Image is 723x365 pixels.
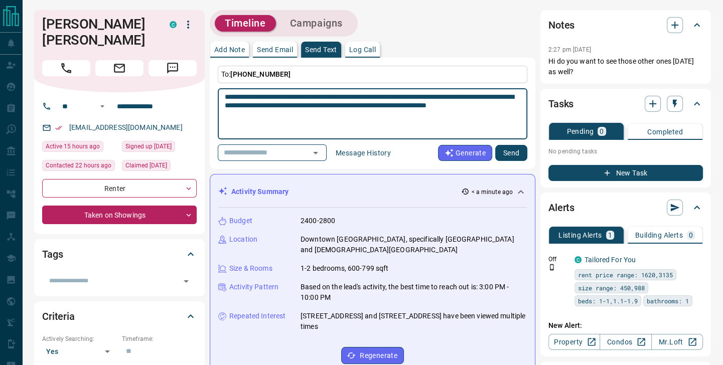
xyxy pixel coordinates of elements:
p: Building Alerts [635,232,683,239]
span: Email [95,60,143,76]
span: Call [42,60,90,76]
p: Pending [566,128,594,135]
p: Budget [229,216,252,226]
p: No pending tasks [548,144,703,159]
p: New Alert: [548,320,703,331]
div: condos.ca [170,21,177,28]
div: Criteria [42,304,197,328]
span: beds: 1-1,1.1-1.9 [578,296,638,306]
p: 2:27 pm [DATE] [548,46,591,53]
span: bathrooms: 1 [647,296,689,306]
p: Log Call [349,46,376,53]
span: Message [149,60,197,76]
span: [PHONE_NUMBER] [230,70,291,78]
span: Signed up [DATE] [125,141,172,151]
p: Downtown [GEOGRAPHIC_DATA], specifically [GEOGRAPHIC_DATA] and [DEMOGRAPHIC_DATA][GEOGRAPHIC_DATA] [301,234,527,255]
div: condos.ca [574,256,582,263]
p: 1-2 bedrooms, 600-799 sqft [301,263,388,274]
button: Open [96,100,108,112]
p: Completed [647,128,683,135]
p: Actively Searching: [42,334,117,343]
h2: Notes [548,17,574,33]
div: Fri Aug 15 2025 [42,160,117,174]
h2: Tags [42,246,63,262]
span: Claimed [DATE] [125,160,167,170]
p: Listing Alerts [558,232,602,239]
div: Tasks [548,92,703,116]
div: Tags [42,242,197,266]
button: Open [179,274,193,288]
div: Wed Apr 23 2025 [122,160,197,174]
p: Activity Pattern [229,282,278,292]
span: Contacted 22 hours ago [46,160,111,170]
p: Send Text [305,46,337,53]
a: Condos [600,334,651,350]
div: Alerts [548,196,703,220]
h2: Alerts [548,200,574,216]
button: Timeline [215,15,276,32]
div: Renter [42,179,197,198]
div: Fri Aug 15 2025 [42,141,117,155]
svg: Push Notification Only [548,264,555,271]
button: New Task [548,165,703,181]
p: 2400-2800 [301,216,335,226]
span: size range: 450,988 [578,283,645,293]
a: [EMAIL_ADDRESS][DOMAIN_NAME] [69,123,183,131]
button: Regenerate [341,347,404,364]
button: Campaigns [280,15,353,32]
div: Yes [42,343,117,359]
button: Open [309,146,323,160]
button: Send [495,145,527,161]
p: Timeframe: [122,334,197,343]
h2: Tasks [548,96,573,112]
p: 0 [600,128,604,135]
a: Tailored For You [585,256,636,264]
p: Repeated Interest [229,311,285,321]
p: Size & Rooms [229,263,272,274]
p: < a minute ago [471,188,513,197]
span: Active 15 hours ago [46,141,100,151]
p: 1 [608,232,612,239]
a: Property [548,334,600,350]
svg: Email Verified [55,124,62,131]
p: Off [548,255,568,264]
div: Taken on Showings [42,206,197,224]
div: Mon Jul 15 2024 [122,141,197,155]
h2: Criteria [42,308,75,324]
p: Send Email [257,46,293,53]
div: Notes [548,13,703,37]
p: Location [229,234,257,245]
button: Message History [330,145,397,161]
p: Activity Summary [231,187,288,197]
span: rent price range: 1620,3135 [578,270,673,280]
p: To: [218,66,527,83]
a: Mr.Loft [651,334,703,350]
button: Generate [438,145,492,161]
p: Hi do you want to see those other ones [DATE] as well? [548,56,703,77]
p: [STREET_ADDRESS] and [STREET_ADDRESS] have been viewed multiple times [301,311,527,332]
p: Based on the lead's activity, the best time to reach out is: 3:00 PM - 10:00 PM [301,282,527,303]
p: Add Note [214,46,245,53]
h1: [PERSON_NAME] [PERSON_NAME] [42,16,155,48]
p: 0 [689,232,693,239]
div: Activity Summary< a minute ago [218,182,527,201]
